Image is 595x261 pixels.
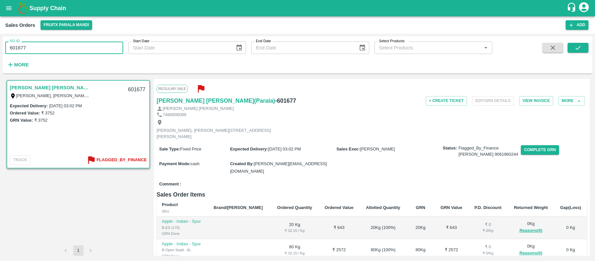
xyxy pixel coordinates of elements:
label: Payment Mode : [159,161,190,166]
div: Sales Orders [5,21,35,29]
button: View Invoice [519,96,553,106]
div: 80 Kg [412,247,429,253]
b: Product [162,202,178,207]
button: + Create Ticket [426,96,467,106]
span: Fixed Price [180,147,201,151]
nav: pagination navigation [60,245,97,256]
button: Flagged_By_Finance [86,155,147,165]
b: Ordered Quantity [277,205,312,210]
h6: - 601677 [275,96,296,105]
label: Expected Delivery : [230,147,268,151]
label: End Date [256,39,271,44]
label: Ordered Value: [10,111,40,115]
button: Add [566,20,588,30]
button: Open [482,43,490,52]
button: Reasons(0) [513,250,549,257]
a: Supply Chain [29,4,567,13]
span: [DATE] 03:02 PM [268,147,301,151]
button: page 1 [73,245,84,256]
img: logo [16,2,29,15]
a: [PERSON_NAME] [PERSON_NAME](Parala) [10,83,91,92]
div: 80 Kg ( 100 %) [365,247,401,253]
b: GRN [416,205,425,210]
button: open drawer [1,1,16,16]
div: ₹ 32.15 / Kg [276,250,313,256]
span: Flagged_By_Finance [458,145,518,157]
a: [PERSON_NAME] [PERSON_NAME](Parala) [157,96,275,105]
label: [PERSON_NAME], [PERSON_NAME][STREET_ADDRESS][PERSON_NAME] [16,93,165,98]
input: End Date [251,42,353,54]
div: B-Open Septt. -6L [162,247,203,253]
b: Supply Chain [29,5,66,11]
button: Choose date [233,42,245,54]
div: 20 Kg ( 100 %) [365,225,401,231]
label: Created By : [230,161,254,166]
div: GRN Done [162,253,203,259]
div: ₹ 0 [473,244,502,250]
div: 0 Kg [513,221,549,234]
label: Start Date [133,39,149,44]
input: Start Date [128,42,230,54]
p: Apple - Indian - Spur [162,241,203,247]
b: Gap(Loss) [560,205,581,210]
div: ₹ 0 / Kg [473,250,502,256]
p: [PERSON_NAME] [PERSON_NAME] [163,106,234,112]
div: 0 Kg [513,243,549,257]
h6: Sales Order Items [157,190,587,199]
label: Comment : [159,181,181,187]
p: Apple - Indian - Spur [162,218,203,225]
b: Allotted Quantity [366,205,400,210]
label: GRN Value: [10,118,33,123]
label: ₹ 3752 [34,118,48,123]
span: Regular Sale [157,85,188,93]
td: 20 Kg [271,217,319,239]
label: ₹ 3752 [41,111,55,115]
span: [PERSON_NAME][EMAIL_ADDRESS][DOMAIN_NAME] [230,161,327,173]
div: ₹ 0 / Kg [473,228,502,234]
input: Enter SO ID [5,42,123,54]
p: [PERSON_NAME], [PERSON_NAME][STREET_ADDRESS][PERSON_NAME] [157,128,304,140]
p: 7488906088 [163,112,186,118]
div: SKU [162,208,203,214]
label: Select Products [379,39,405,44]
div: GRN Done [162,231,203,236]
button: Select DC [41,20,92,30]
div: ₹ 0 [473,222,502,228]
span: [PERSON_NAME] [360,147,395,151]
b: P.D. Discount [474,205,502,210]
b: Returned Weight [514,205,548,210]
button: Reasons(0) [513,227,549,235]
label: Status: [443,145,457,151]
div: account of current user [578,1,590,15]
b: Brand/[PERSON_NAME] [214,205,263,210]
label: Expected Delivery : [10,103,48,108]
label: Sale Type : [159,147,180,151]
b: GRN Value [440,205,462,210]
td: 0 Kg [554,217,587,239]
label: [DATE] 03:02 PM [49,103,82,108]
div: ₹ 32.15 / Kg [276,228,313,234]
td: ₹ 643 [435,217,468,239]
button: More [5,59,30,70]
div: [PERSON_NAME] 9061960244 [458,151,518,158]
td: ₹ 643 [319,217,360,239]
span: cash [190,161,199,166]
div: customer-support [567,2,578,14]
input: Select Products [376,43,480,52]
label: Sales Exec : [337,147,360,151]
button: Complete GRN [521,145,559,155]
button: More [558,96,585,106]
div: 20 Kg [412,225,429,231]
div: 601677 [124,82,149,97]
strong: More [14,62,29,67]
label: SO ID [10,39,20,44]
b: Ordered Value [325,205,354,210]
button: Choose date [356,42,369,54]
div: B-ES (175) [162,225,203,231]
b: Flagged_By_Finance [96,156,147,164]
